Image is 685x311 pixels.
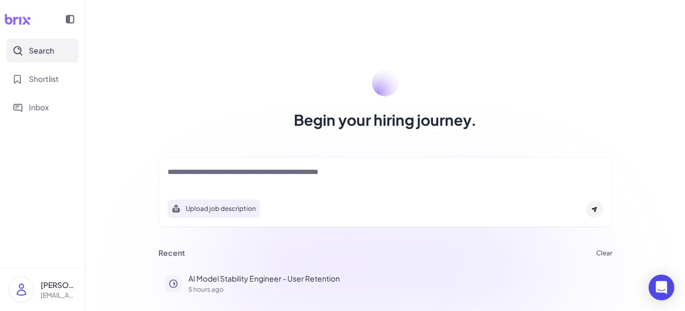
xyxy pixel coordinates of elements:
[158,248,185,258] h3: Recent
[168,200,260,218] button: Search using job description
[29,73,59,85] span: Shortlist
[6,95,79,119] button: Inbox
[41,291,77,300] p: [EMAIL_ADDRESS][DOMAIN_NAME]
[41,279,77,291] p: [PERSON_NAME]
[649,275,674,300] div: Open Intercom Messenger
[188,286,606,293] p: 5 hours ago
[9,277,34,302] img: user_logo.png
[188,273,606,284] p: AI Model Stability Engineer - User Retention
[29,45,54,56] span: Search
[294,109,477,131] h1: Begin your hiring journey.
[158,267,612,299] button: AI Model Stability Engineer - User Retention5 hours ago
[6,67,79,91] button: Shortlist
[6,39,79,63] button: Search
[596,250,612,256] button: Clear
[29,102,49,113] span: Inbox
